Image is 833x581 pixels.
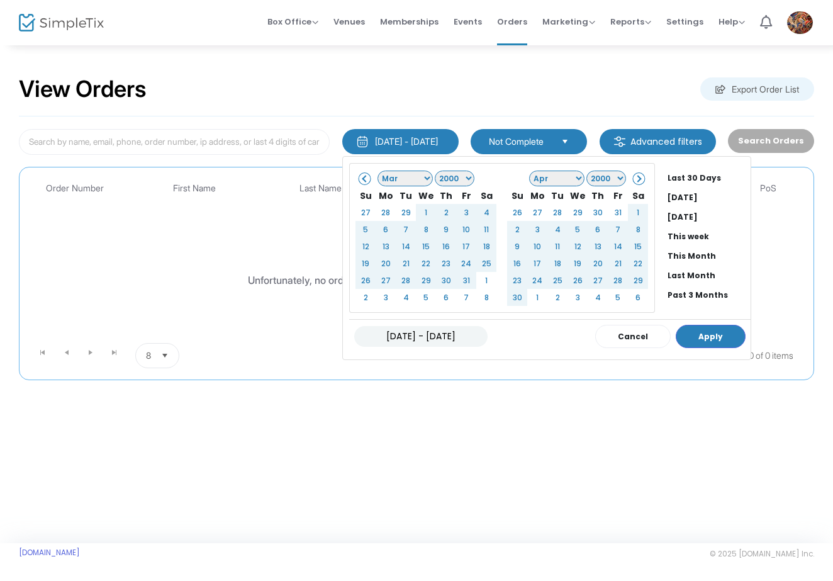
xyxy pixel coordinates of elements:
[588,238,608,255] td: 13
[662,305,751,324] li: Past 12 Months
[299,183,342,194] span: Last Name
[547,238,567,255] td: 11
[507,255,527,272] td: 16
[355,255,376,272] td: 19
[46,183,104,194] span: Order Number
[376,221,396,238] td: 6
[547,204,567,221] td: 28
[396,187,416,204] th: Tu
[608,272,628,289] td: 28
[527,272,547,289] td: 24
[396,272,416,289] td: 28
[146,349,151,362] span: 8
[662,207,751,227] li: [DATE]
[173,183,216,194] span: First Name
[396,238,416,255] td: 14
[267,16,318,28] span: Box Office
[567,221,588,238] td: 5
[376,187,396,204] th: Mo
[527,255,547,272] td: 17
[396,204,416,221] td: 29
[26,174,807,338] div: Data table
[454,6,482,38] span: Events
[376,204,396,221] td: 28
[628,238,648,255] td: 15
[305,343,793,368] kendo-pager-info: 0 - 0 of 0 items
[588,272,608,289] td: 27
[588,255,608,272] td: 20
[760,183,776,194] span: PoS
[588,221,608,238] td: 6
[396,221,416,238] td: 7
[355,221,376,238] td: 5
[567,272,588,289] td: 26
[547,187,567,204] th: Tu
[436,187,456,204] th: Th
[527,187,547,204] th: Mo
[567,255,588,272] td: 19
[375,135,438,148] div: [DATE] - [DATE]
[608,289,628,306] td: 5
[476,255,496,272] td: 25
[567,204,588,221] td: 29
[456,255,476,272] td: 24
[416,289,436,306] td: 5
[507,289,527,306] td: 30
[662,266,751,285] li: Last Month
[542,16,595,28] span: Marketing
[416,238,436,255] td: 15
[19,129,330,155] input: Search by name, email, phone, order number, ip address, or last 4 digits of card
[628,187,648,204] th: Sa
[376,272,396,289] td: 27
[456,272,476,289] td: 31
[376,238,396,255] td: 13
[718,16,745,28] span: Help
[600,129,716,154] m-button: Advanced filters
[456,221,476,238] td: 10
[436,221,456,238] td: 9
[333,6,365,38] span: Venues
[355,204,376,221] td: 27
[19,548,80,558] a: [DOMAIN_NAME]
[507,187,527,204] th: Su
[456,187,476,204] th: Fr
[588,187,608,204] th: Th
[436,289,456,306] td: 6
[547,272,567,289] td: 25
[436,238,456,255] td: 16
[416,204,436,221] td: 1
[355,272,376,289] td: 26
[356,135,369,148] img: monthly
[507,272,527,289] td: 23
[497,6,527,38] span: Orders
[527,238,547,255] td: 10
[436,272,456,289] td: 30
[354,326,488,347] input: MM/DD/YYYY - MM/DD/YYYY
[507,221,527,238] td: 2
[662,188,751,207] li: [DATE]
[342,129,459,154] button: [DATE] - [DATE]
[608,255,628,272] td: 21
[595,325,671,348] button: Cancel
[507,204,527,221] td: 26
[666,6,703,38] span: Settings
[662,227,751,246] li: This week
[628,272,648,289] td: 29
[476,221,496,238] td: 11
[396,289,416,306] td: 4
[355,187,376,204] th: Su
[19,76,147,103] h2: View Orders
[156,344,174,368] button: Select
[676,325,746,348] button: Apply
[628,255,648,272] td: 22
[416,255,436,272] td: 22
[396,255,416,272] td: 21
[248,273,586,288] div: Unfortunately, no orders were found. Please try adjusting the filters above.
[416,187,436,204] th: We
[608,221,628,238] td: 7
[476,289,496,306] td: 8
[662,246,751,266] li: This Month
[355,238,376,255] td: 12
[662,168,751,188] li: Last 30 Days
[588,204,608,221] td: 30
